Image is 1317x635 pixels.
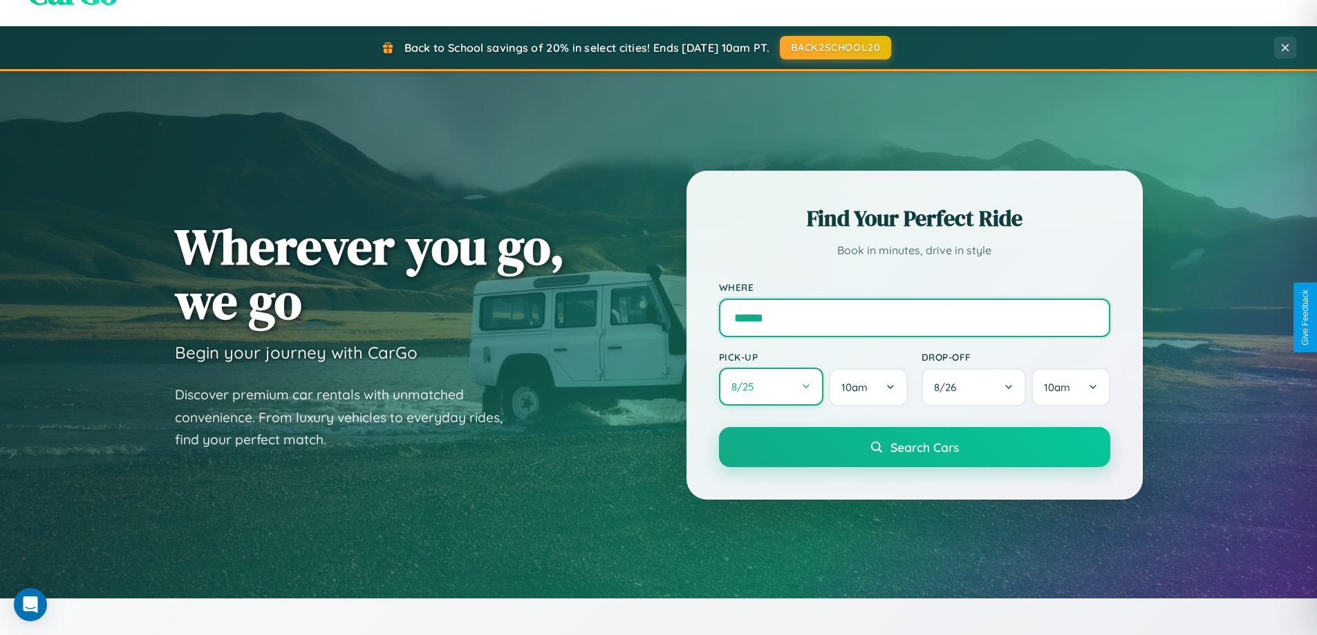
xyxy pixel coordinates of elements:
span: 8 / 26 [934,381,963,394]
span: 10am [841,381,868,394]
button: Search Cars [719,427,1110,467]
button: 8/26 [922,368,1027,406]
span: Back to School savings of 20% in select cities! Ends [DATE] 10am PT. [404,41,769,55]
button: 10am [1031,368,1110,406]
h2: Find Your Perfect Ride [719,203,1110,234]
button: BACK2SCHOOL20 [780,36,891,59]
label: Drop-off [922,351,1110,363]
p: Discover premium car rentals with unmatched convenience. From luxury vehicles to everyday rides, ... [175,383,521,451]
label: Pick-up [719,351,908,363]
label: Where [719,281,1110,293]
div: Give Feedback [1300,290,1310,345]
div: Open Intercom Messenger [14,588,47,621]
span: 10am [1044,381,1070,394]
h1: Wherever you go, we go [175,219,565,328]
span: Search Cars [890,439,959,455]
button: 8/25 [719,368,824,406]
span: 8 / 25 [731,380,760,393]
h3: Begin your journey with CarGo [175,342,418,363]
button: 10am [829,368,907,406]
p: Book in minutes, drive in style [719,240,1110,260]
